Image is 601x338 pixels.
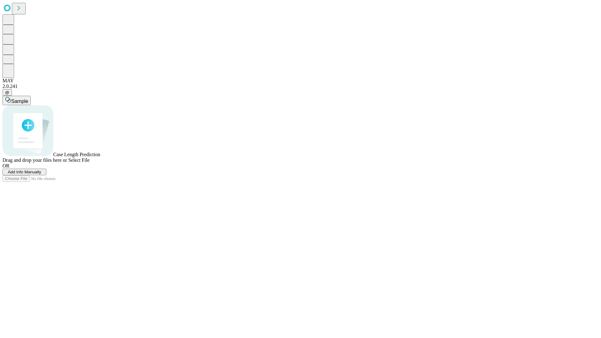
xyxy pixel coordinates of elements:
button: Sample [3,96,31,105]
span: Add Info Manually [8,170,41,174]
span: Select File [68,157,90,163]
span: @ [5,90,9,95]
span: Drag and drop your files here or [3,157,67,163]
button: Add Info Manually [3,169,46,175]
div: 2.0.241 [3,84,598,89]
div: MAY [3,78,598,84]
span: Case Length Prediction [53,152,100,157]
span: Sample [11,99,28,104]
span: OR [3,163,9,168]
button: @ [3,89,12,96]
